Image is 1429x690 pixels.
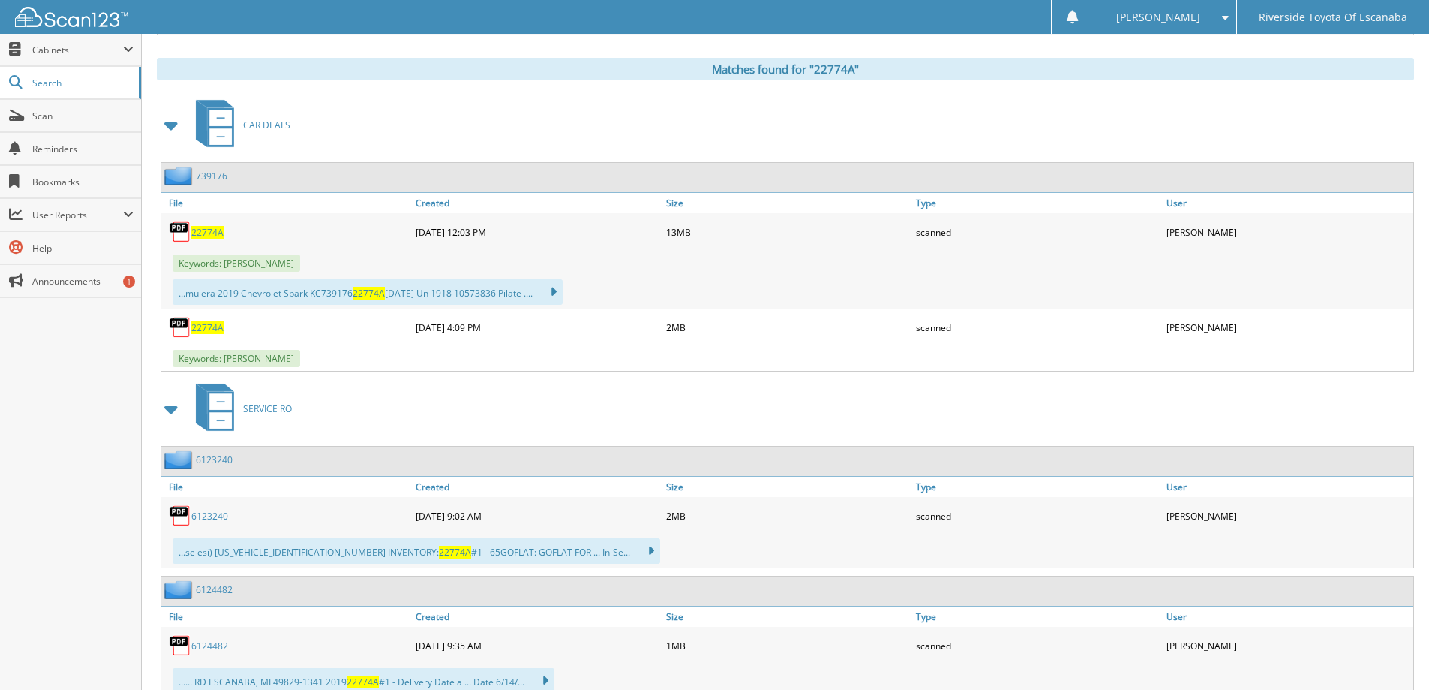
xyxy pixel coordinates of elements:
[347,676,379,688] span: 22774A
[191,640,228,652] a: 6124482
[1116,13,1200,22] span: [PERSON_NAME]
[662,501,913,531] div: 2MB
[191,226,224,239] a: 22774A
[123,276,135,288] div: 1
[412,501,662,531] div: [DATE] 9:02 AM
[412,607,662,627] a: Created
[912,217,1163,247] div: scanned
[161,193,412,213] a: File
[1163,193,1413,213] a: User
[32,209,123,221] span: User Reports
[32,44,123,56] span: Cabinets
[412,631,662,661] div: [DATE] 9:35 AM
[187,95,290,155] a: CAR DEALS
[662,312,913,342] div: 2MB
[164,580,196,599] img: folder2.png
[1163,631,1413,661] div: [PERSON_NAME]
[173,350,300,367] span: Keywords: [PERSON_NAME]
[169,505,191,527] img: PDF.png
[173,538,660,564] div: ...se esi) [US_VEHICLE_IDENTIFICATION_NUMBER] INVENTORY: #1 - 65GOFLAT: GOFLAT FOR ... In-Se...
[439,546,471,559] span: 22774A
[169,221,191,243] img: PDF.png
[1163,312,1413,342] div: [PERSON_NAME]
[169,634,191,657] img: PDF.png
[196,583,233,596] a: 6124482
[662,477,913,497] a: Size
[187,379,292,438] a: SERVICE RO
[662,217,913,247] div: 13MB
[196,453,233,466] a: 6123240
[412,193,662,213] a: Created
[1163,501,1413,531] div: [PERSON_NAME]
[662,607,913,627] a: Size
[32,242,134,255] span: Help
[912,607,1163,627] a: Type
[32,110,134,122] span: Scan
[243,402,292,415] span: SERVICE RO
[412,217,662,247] div: [DATE] 12:03 PM
[161,477,412,497] a: File
[173,255,300,272] span: Keywords: [PERSON_NAME]
[1163,477,1413,497] a: User
[662,631,913,661] div: 1MB
[169,316,191,339] img: PDF.png
[32,77,131,89] span: Search
[662,193,913,213] a: Size
[243,119,290,131] span: CAR DEALS
[1259,13,1407,22] span: Riverside Toyota Of Escanaba
[196,170,227,182] a: 739176
[912,631,1163,661] div: scanned
[1163,217,1413,247] div: [PERSON_NAME]
[32,143,134,155] span: Reminders
[912,312,1163,342] div: scanned
[164,450,196,469] img: folder2.png
[15,7,128,27] img: scan123-logo-white.svg
[412,477,662,497] a: Created
[912,477,1163,497] a: Type
[173,279,563,305] div: ...mulera 2019 Chevrolet Spark KC739176 [DATE] Un 1918 10573836 Pilate ....
[32,275,134,288] span: Announcements
[912,501,1163,531] div: scanned
[164,167,196,185] img: folder2.png
[912,193,1163,213] a: Type
[191,321,224,334] a: 22774A
[161,607,412,627] a: File
[32,176,134,188] span: Bookmarks
[157,58,1414,80] div: Matches found for "22774A"
[1163,607,1413,627] a: User
[191,510,228,523] a: 6123240
[412,312,662,342] div: [DATE] 4:09 PM
[353,287,385,300] span: 22774A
